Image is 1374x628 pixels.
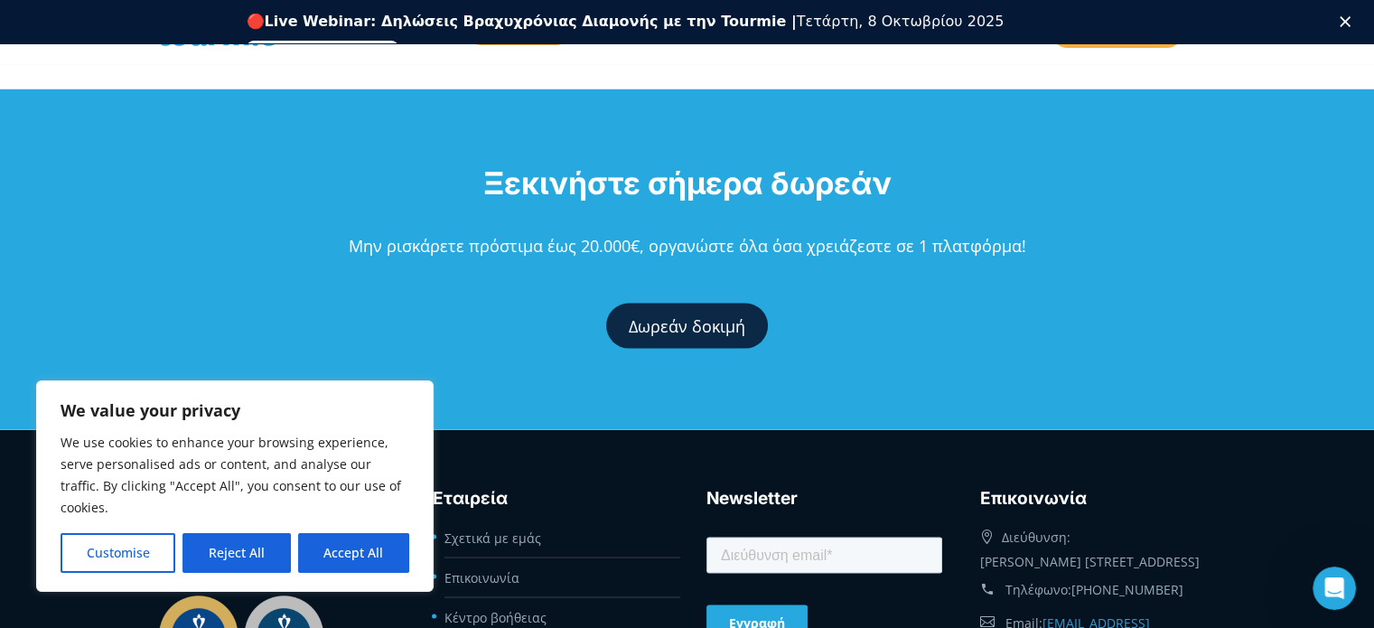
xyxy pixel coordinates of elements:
span: Ξεκινήστε σήμερα δωρεάν [483,164,892,201]
h3: Newsletter [706,484,942,511]
a: Επικοινωνία [444,568,519,586]
div: 🔴 Τετάρτη, 8 Οκτωβρίου 2025 [247,13,1005,31]
div: Τηλέφωνο: [980,573,1216,605]
b: Live Webinar: Δηλώσεις Βραχυχρόνιας Διαμονής με την Tourmie | [265,13,797,30]
p: We use cookies to enhance your browsing experience, serve personalised ads or content, and analys... [61,432,409,519]
iframe: Intercom live chat [1313,567,1356,610]
button: Accept All [298,533,409,573]
button: Customise [61,533,175,573]
span: Μην ρισκάρετε πρόστιμα έως 20.000€, οργανώστε όλα όσα χρειάζεστε σε 1 πλατφόρμα! [349,234,1026,256]
h3: Eπικοινωνία [980,484,1216,511]
h3: Εταιρεία [433,484,668,511]
p: We value your privacy [61,399,409,421]
div: Κλείσιμο [1340,16,1358,27]
a: Κέντρο βοήθειας [444,608,547,625]
a: Εγγραφείτε δωρεάν [247,41,399,62]
a: Σχετικά με εμάς [444,529,541,546]
button: Reject All [182,533,290,573]
a: Δωρεάν δοκιμή [606,303,768,348]
div: Διεύθυνση: [PERSON_NAME] [STREET_ADDRESS] [980,520,1216,573]
a: [PHONE_NUMBER] [1071,580,1183,597]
